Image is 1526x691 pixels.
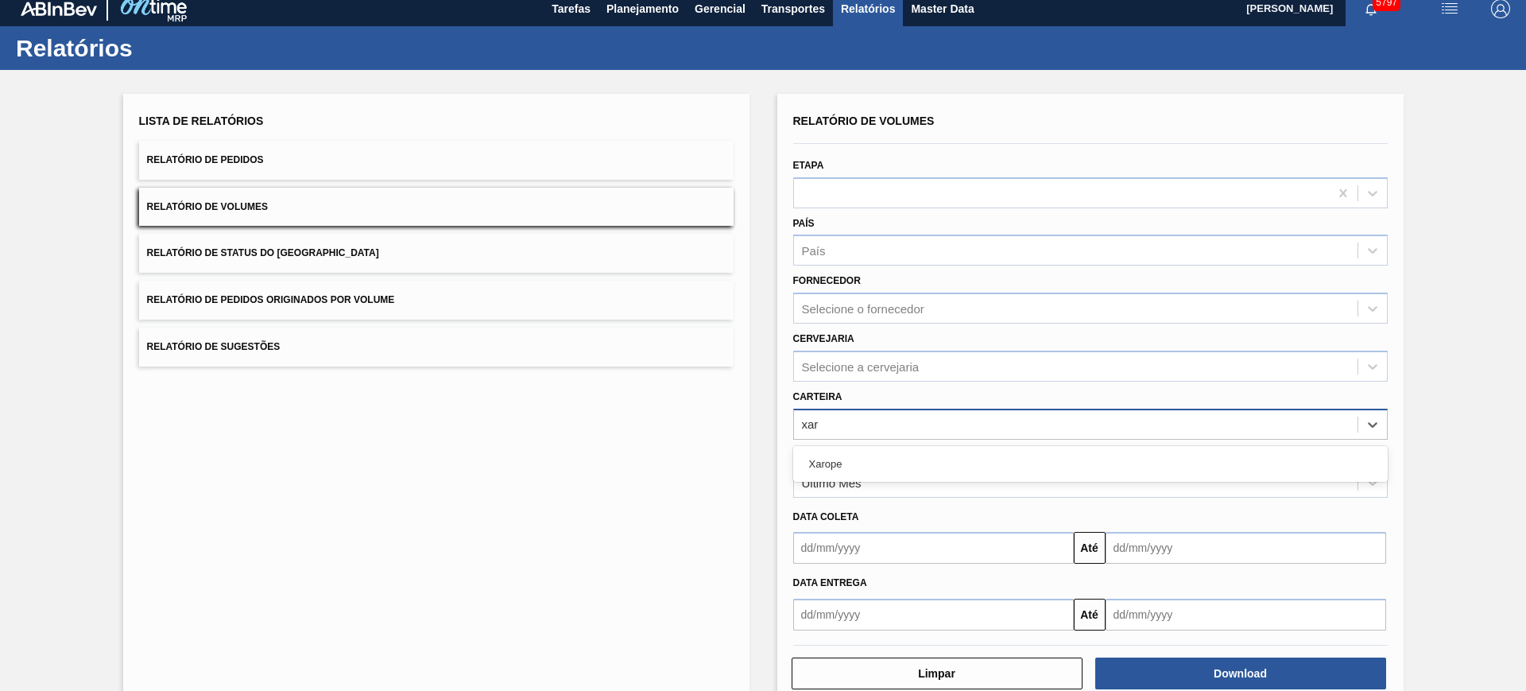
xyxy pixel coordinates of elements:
[1106,599,1386,631] input: dd/mm/yyyy
[793,218,815,229] label: País
[21,2,97,16] img: TNhmsLtSVTkK8tSr43FrP2fwEKptu5GPRR3wAAAABJRU5ErkJggg==
[139,281,734,320] button: Relatório de Pedidos Originados por Volume
[793,333,854,344] label: Cervejaria
[139,188,734,227] button: Relatório de Volumes
[793,577,867,588] span: Data entrega
[147,294,395,305] span: Relatório de Pedidos Originados por Volume
[802,476,862,489] div: Último Mês
[147,341,281,352] span: Relatório de Sugestões
[1106,532,1386,564] input: dd/mm/yyyy
[139,115,264,127] span: Lista de Relatórios
[1074,599,1106,631] button: Até
[16,39,298,57] h1: Relatórios
[147,247,379,258] span: Relatório de Status do [GEOGRAPHIC_DATA]
[793,391,842,402] label: Carteira
[802,302,924,316] div: Selecione o fornecedor
[139,328,734,367] button: Relatório de Sugestões
[139,141,734,180] button: Relatório de Pedidos
[793,115,935,127] span: Relatório de Volumes
[793,275,861,286] label: Fornecedor
[792,658,1083,689] button: Limpar
[139,234,734,273] button: Relatório de Status do [GEOGRAPHIC_DATA]
[147,154,264,165] span: Relatório de Pedidos
[802,359,920,373] div: Selecione a cervejaria
[793,449,1388,479] div: Xarope
[793,532,1074,564] input: dd/mm/yyyy
[793,599,1074,631] input: dd/mm/yyyy
[793,511,859,522] span: Data coleta
[1074,532,1106,564] button: Até
[1095,658,1386,689] button: Download
[793,160,824,171] label: Etapa
[147,201,268,212] span: Relatório de Volumes
[802,244,826,258] div: País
